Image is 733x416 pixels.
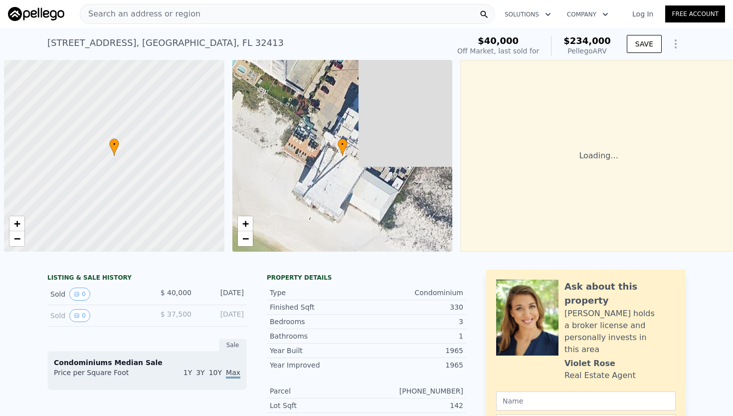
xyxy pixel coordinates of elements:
[161,289,191,297] span: $ 40,000
[47,274,247,284] div: LISTING & SALE HISTORY
[219,339,247,352] div: Sale
[563,35,611,46] span: $234,000
[270,401,366,411] div: Lot Sqft
[559,5,616,23] button: Company
[366,302,463,312] div: 330
[14,232,20,245] span: −
[366,386,463,396] div: [PHONE_NUMBER]
[338,140,348,149] span: •
[50,288,139,301] div: Sold
[478,35,519,46] span: $40,000
[267,274,466,282] div: Property details
[366,331,463,341] div: 1
[564,358,615,370] div: Violet Rose
[564,280,676,308] div: Ask about this property
[270,360,366,370] div: Year Improved
[242,232,248,245] span: −
[161,310,191,318] span: $ 37,500
[109,140,119,149] span: •
[366,288,463,298] div: Condominium
[9,216,24,231] a: Zoom in
[366,317,463,327] div: 3
[80,8,200,20] span: Search an address or region
[270,302,366,312] div: Finished Sqft
[199,288,244,301] div: [DATE]
[226,369,240,379] span: Max
[627,35,662,53] button: SAVE
[620,9,665,19] a: Log In
[338,138,348,156] div: •
[564,308,676,356] div: [PERSON_NAME] holds a broker license and personally invests in this area
[457,46,539,56] div: Off Market, last sold for
[54,358,240,368] div: Condominiums Median Sale
[199,309,244,322] div: [DATE]
[366,360,463,370] div: 1965
[270,288,366,298] div: Type
[666,34,686,54] button: Show Options
[54,368,147,384] div: Price per Square Foot
[69,309,90,322] button: View historical data
[564,370,636,382] div: Real Estate Agent
[196,369,204,377] span: 3Y
[50,309,139,322] div: Sold
[270,317,366,327] div: Bedrooms
[497,5,559,23] button: Solutions
[496,392,676,411] input: Name
[270,331,366,341] div: Bathrooms
[563,46,611,56] div: Pellego ARV
[109,138,119,156] div: •
[366,346,463,356] div: 1965
[8,7,64,21] img: Pellego
[183,369,192,377] span: 1Y
[366,401,463,411] div: 142
[209,369,222,377] span: 10Y
[69,288,90,301] button: View historical data
[270,386,366,396] div: Parcel
[9,231,24,246] a: Zoom out
[242,217,248,230] span: +
[14,217,20,230] span: +
[238,216,253,231] a: Zoom in
[47,36,284,50] div: [STREET_ADDRESS] , [GEOGRAPHIC_DATA] , FL 32413
[238,231,253,246] a: Zoom out
[270,346,366,356] div: Year Built
[665,5,725,22] a: Free Account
